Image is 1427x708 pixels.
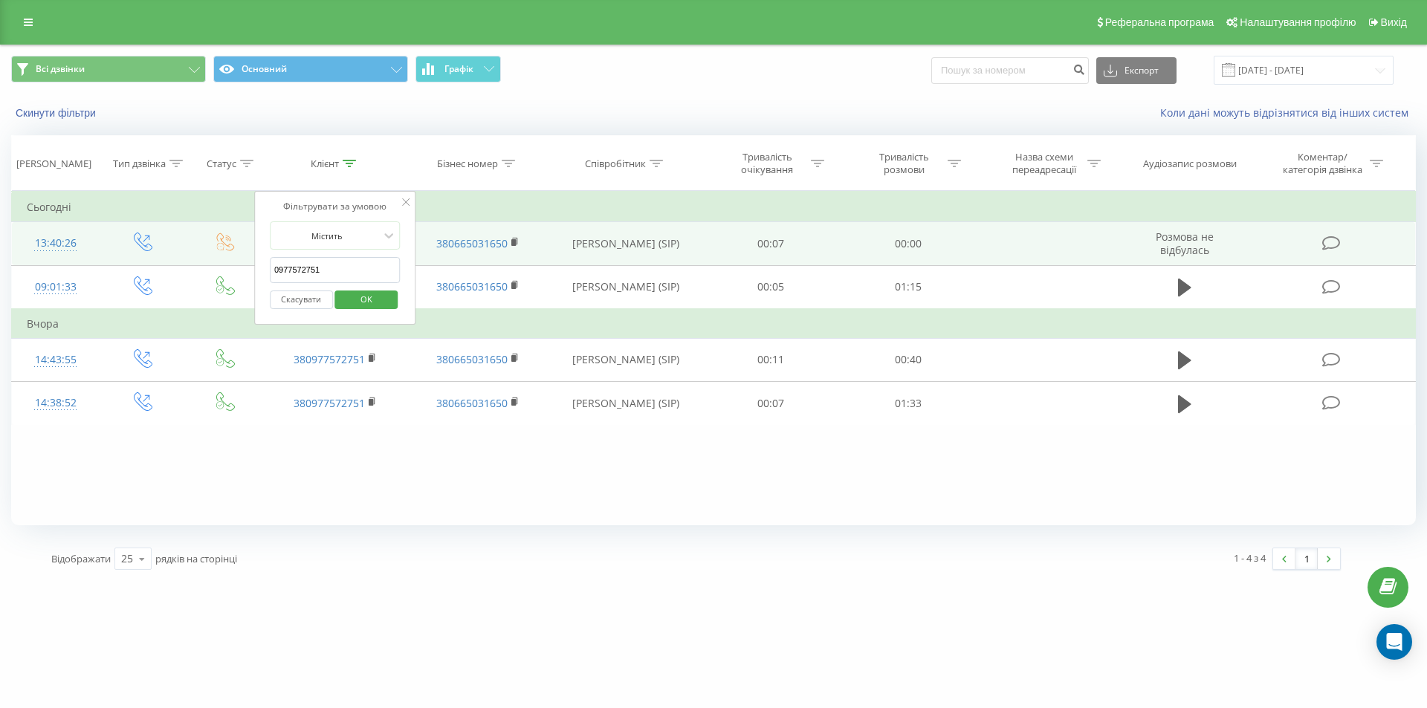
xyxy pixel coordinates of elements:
td: [PERSON_NAME] (SIP) [549,338,702,381]
span: Розмова не відбулась [1156,230,1214,257]
span: Графік [444,64,473,74]
div: Open Intercom Messenger [1376,624,1412,660]
div: 1 - 4 з 4 [1234,551,1266,565]
a: 380977572751 [294,396,365,410]
div: 14:38:52 [27,389,85,418]
div: Бізнес номер [437,157,498,170]
td: 00:11 [702,338,839,381]
button: Графік [415,56,501,82]
div: Тривалість очікування [728,151,807,176]
button: Скасувати [270,290,333,309]
div: Тривалість розмови [864,151,944,176]
div: Назва схеми переадресації [1004,151,1084,176]
span: OK [346,288,387,311]
td: Вчора [12,309,1416,339]
span: Реферальна програма [1105,16,1214,28]
td: [PERSON_NAME] (SIP) [549,222,702,265]
span: Відображати [51,552,111,565]
div: Коментар/категорія дзвінка [1279,151,1366,176]
a: 380665031650 [436,236,508,250]
td: 00:05 [702,265,839,309]
td: 00:07 [702,222,839,265]
div: Співробітник [585,157,646,170]
a: 380977572751 [294,352,365,366]
div: Фільтрувати за умовою [270,199,401,214]
a: 380665031650 [436,396,508,410]
div: Клієнт [311,157,339,170]
input: Пошук за номером [931,57,1089,84]
div: Статус [207,157,236,170]
td: 01:33 [839,382,976,425]
div: 25 [121,551,133,566]
span: рядків на сторінці [155,552,237,565]
a: 380665031650 [436,352,508,366]
div: Тип дзвінка [113,157,166,170]
div: 09:01:33 [27,273,85,302]
span: Налаштування профілю [1240,16,1356,28]
td: 00:00 [839,222,976,265]
button: Всі дзвінки [11,56,206,82]
span: Вихід [1381,16,1407,28]
input: Введіть значення [270,257,401,283]
span: Всі дзвінки [36,63,85,75]
a: Коли дані можуть відрізнятися вiд інших систем [1160,105,1416,120]
div: Аудіозапис розмови [1143,157,1237,170]
button: Експорт [1096,57,1177,84]
td: Сьогодні [12,192,1416,222]
td: [PERSON_NAME] (SIP) [549,265,702,309]
td: 01:15 [839,265,976,309]
div: 14:43:55 [27,345,85,374]
button: Скинути фільтри [11,106,103,120]
td: 00:07 [702,382,839,425]
td: [PERSON_NAME] (SIP) [549,382,702,425]
a: 380665031650 [436,279,508,293]
div: 13:40:26 [27,229,85,258]
div: [PERSON_NAME] [16,157,91,170]
button: OK [335,290,398,309]
button: Основний [213,56,408,82]
a: 1 [1295,548,1318,569]
td: 00:40 [839,338,976,381]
